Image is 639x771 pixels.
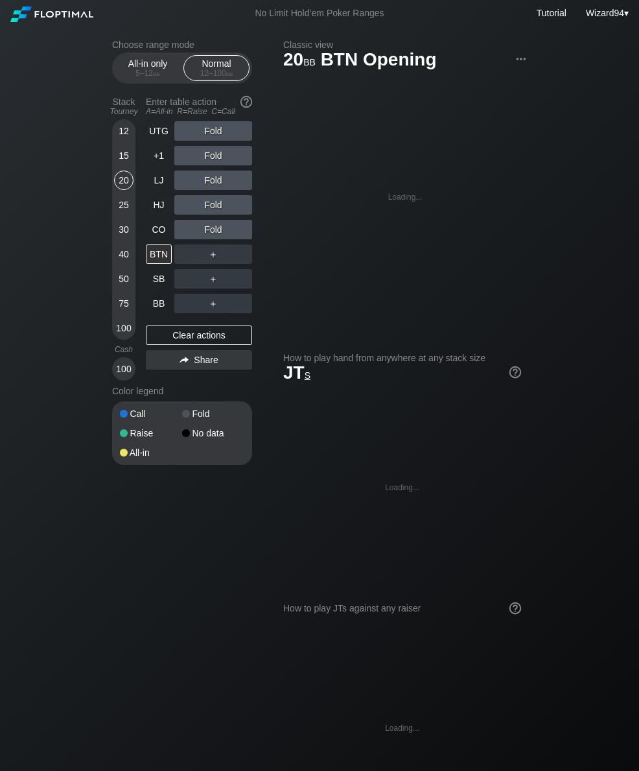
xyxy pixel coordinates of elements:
[10,6,93,22] img: Floptimal logo
[283,603,521,613] div: How to play JTs against any raiser
[508,601,522,615] img: help.32db89a4.svg
[537,8,566,18] a: Tutorial
[226,69,233,78] span: bb
[235,8,403,21] div: No Limit Hold’em Poker Ranges
[146,171,172,190] div: LJ
[120,429,182,438] div: Raise
[146,294,172,313] div: BB
[112,381,252,401] div: Color legend
[182,409,244,418] div: Fold
[112,40,252,50] h2: Choose range mode
[388,193,423,202] div: Loading...
[283,362,310,383] span: JT
[174,220,252,239] div: Fold
[120,448,182,457] div: All-in
[114,146,134,165] div: 15
[146,146,172,165] div: +1
[146,350,252,370] div: Share
[174,269,252,289] div: ＋
[187,56,246,80] div: Normal
[146,220,172,239] div: CO
[114,121,134,141] div: 12
[146,107,252,116] div: A=All-in R=Raise C=Call
[146,195,172,215] div: HJ
[514,52,528,66] img: ellipsis.fd386fe8.svg
[385,483,419,492] div: Loading...
[174,146,252,165] div: Fold
[283,353,521,363] h2: How to play hand from anywhere at any stack size
[319,50,439,71] span: BTN Opening
[114,171,134,190] div: 20
[121,69,175,78] div: 5 – 12
[146,269,172,289] div: SB
[281,50,318,71] span: 20
[180,357,189,364] img: share.864f2f62.svg
[107,91,141,121] div: Stack
[583,6,631,20] div: ▾
[120,409,182,418] div: Call
[174,195,252,215] div: Fold
[107,345,141,354] div: Cash
[385,724,419,733] div: Loading...
[107,107,141,116] div: Tourney
[146,121,172,141] div: UTG
[586,8,624,18] span: Wizard94
[508,365,522,379] img: help.32db89a4.svg
[118,56,178,80] div: All-in only
[189,69,244,78] div: 12 – 100
[114,294,134,313] div: 75
[114,220,134,239] div: 30
[239,95,253,109] img: help.32db89a4.svg
[174,294,252,313] div: ＋
[114,244,134,264] div: 40
[182,429,244,438] div: No data
[146,326,252,345] div: Clear actions
[153,69,160,78] span: bb
[114,269,134,289] div: 50
[174,244,252,264] div: ＋
[146,91,252,121] div: Enter table action
[146,244,172,264] div: BTN
[114,195,134,215] div: 25
[174,171,252,190] div: Fold
[114,318,134,338] div: 100
[283,40,527,50] h2: Classic view
[303,54,316,68] span: bb
[114,359,134,379] div: 100
[174,121,252,141] div: Fold
[305,367,310,381] span: s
